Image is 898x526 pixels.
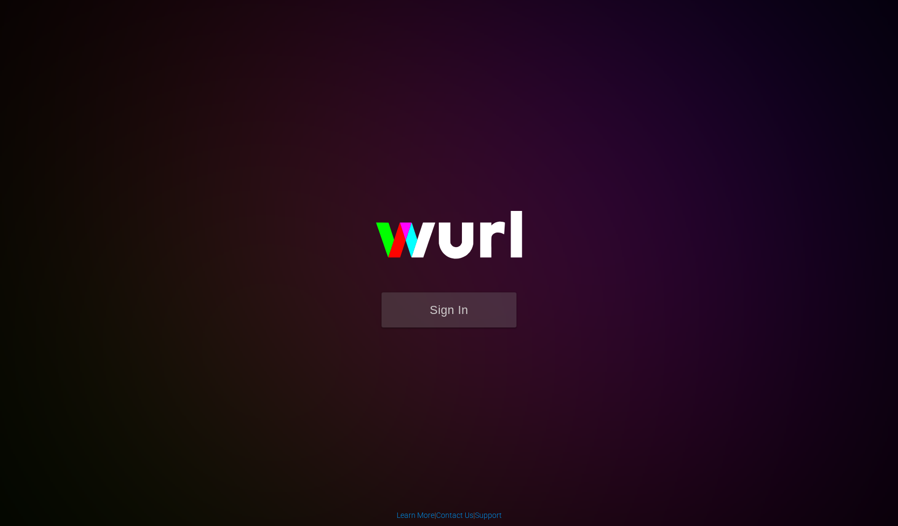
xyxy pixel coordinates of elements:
a: Contact Us [436,511,473,520]
a: Learn More [397,511,434,520]
img: wurl-logo-on-black-223613ac3d8ba8fe6dc639794a292ebdb59501304c7dfd60c99c58986ef67473.svg [341,188,557,292]
a: Support [475,511,502,520]
div: | | [397,510,502,521]
button: Sign In [382,292,516,327]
